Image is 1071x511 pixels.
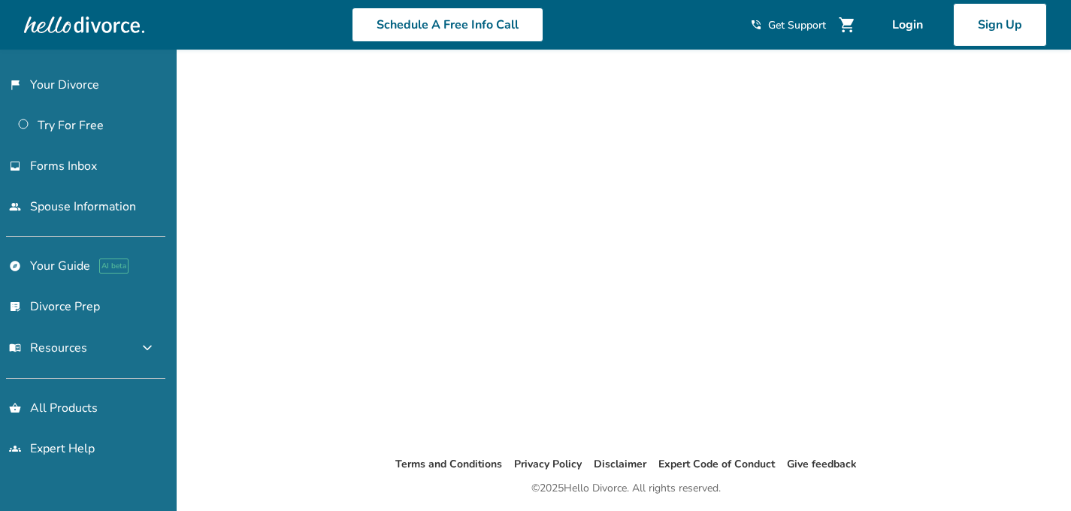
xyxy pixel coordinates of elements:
span: shopping_cart [838,16,856,34]
a: Terms and Conditions [395,457,502,471]
span: inbox [9,160,21,172]
span: menu_book [9,342,21,354]
span: Resources [9,340,87,356]
a: phone_in_talkGet Support [750,18,826,32]
span: flag_2 [9,79,21,91]
a: Privacy Policy [514,457,582,471]
a: Schedule A Free Info Call [352,8,543,42]
a: Expert Code of Conduct [658,457,775,471]
span: Forms Inbox [30,158,97,174]
li: Give feedback [787,455,857,473]
a: Sign Up [953,3,1047,47]
a: Login [868,3,947,47]
span: phone_in_talk [750,19,762,31]
span: explore [9,260,21,272]
span: AI beta [99,259,129,274]
span: shopping_basket [9,402,21,414]
span: Get Support [768,18,826,32]
li: Disclaimer [594,455,646,473]
div: © 2025 Hello Divorce. All rights reserved. [531,479,721,497]
span: groups [9,443,21,455]
span: list_alt_check [9,301,21,313]
span: expand_more [138,339,156,357]
span: people [9,201,21,213]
